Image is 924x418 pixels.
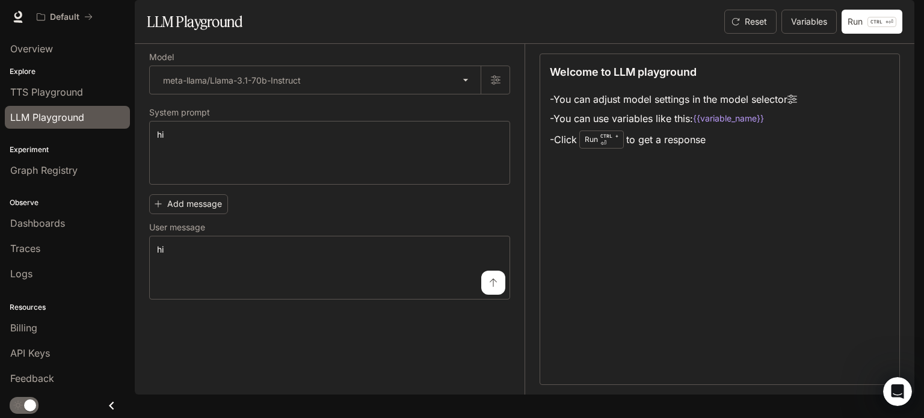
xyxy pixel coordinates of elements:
li: - You can use variables like this: [550,109,797,128]
p: System prompt [149,108,210,117]
code: {{variable_name}} [693,112,764,124]
button: Variables [781,10,837,34]
p: Model [149,53,174,61]
p: CTRL + [600,132,618,140]
iframe: Intercom live chat [883,377,912,406]
p: ⏎ [867,17,896,27]
button: All workspaces [31,5,98,29]
div: meta-llama/Llama-3.1-70b-Instruct [150,66,481,94]
li: - Click to get a response [550,128,797,151]
button: RunCTRL +⏎ [842,10,902,34]
div: Run [579,131,624,149]
p: meta-llama/Llama-3.1-70b-Instruct [163,74,301,87]
p: ⏎ [600,132,618,147]
p: User message [149,223,205,232]
p: CTRL + [870,18,889,25]
li: - You can adjust model settings in the model selector [550,90,797,109]
p: Welcome to LLM playground [550,64,697,80]
button: Add message [149,194,228,214]
p: Default [50,12,79,22]
h1: LLM Playground [147,10,242,34]
button: Reset [724,10,777,34]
